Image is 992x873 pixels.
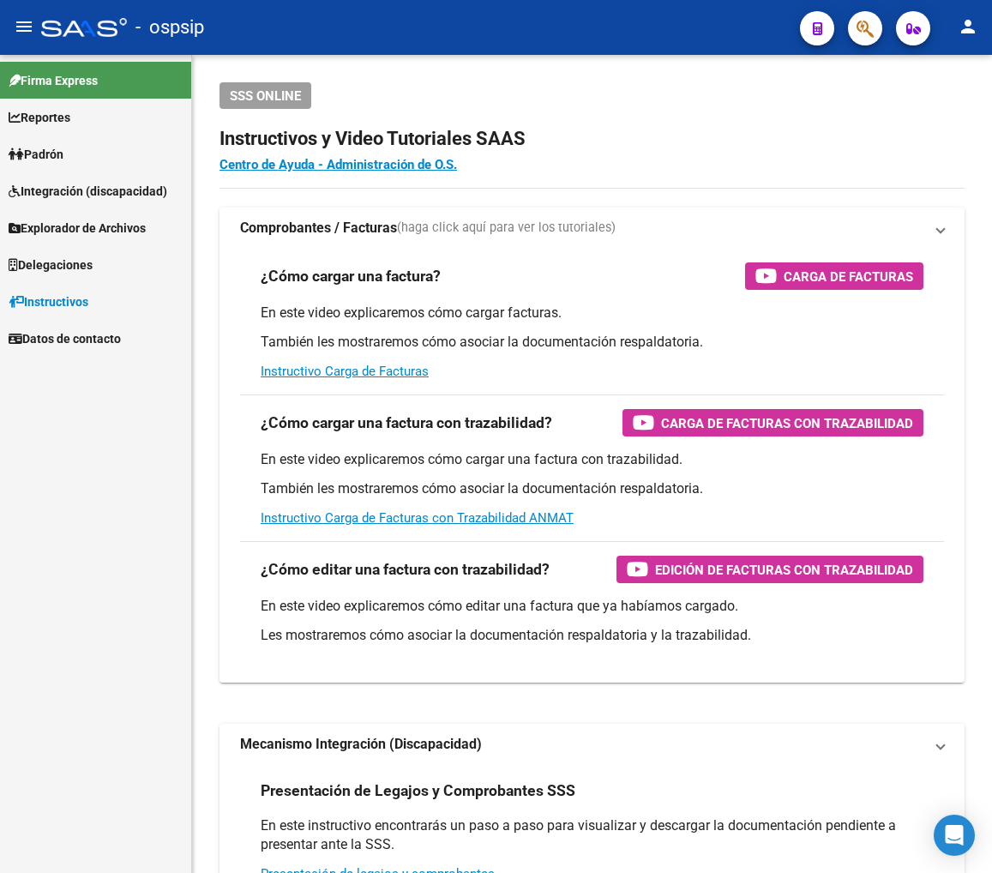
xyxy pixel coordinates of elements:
p: En este video explicaremos cómo cargar una factura con trazabilidad. [261,450,923,469]
div: Comprobantes / Facturas(haga click aquí para ver los tutoriales) [219,249,965,683]
span: - ospsip [135,9,204,46]
div: Open Intercom Messenger [934,815,975,856]
span: Delegaciones [9,256,93,274]
mat-icon: menu [14,16,34,37]
strong: Mecanismo Integración (Discapacidad) [240,735,482,754]
p: En este video explicaremos cómo editar una factura que ya habíamos cargado. [261,597,923,616]
span: Padrón [9,145,63,164]
span: Integración (discapacidad) [9,182,167,201]
span: Explorador de Archivos [9,219,146,238]
span: (haga click aquí para ver los tutoriales) [397,219,616,238]
a: Centro de Ayuda - Administración de O.S. [219,157,457,172]
button: Edición de Facturas con Trazabilidad [616,556,923,583]
h2: Instructivos y Video Tutoriales SAAS [219,123,965,155]
h3: ¿Cómo cargar una factura? [261,264,441,288]
span: Reportes [9,108,70,127]
a: Instructivo Carga de Facturas [261,364,429,379]
span: Edición de Facturas con Trazabilidad [655,559,913,581]
p: En este video explicaremos cómo cargar facturas. [261,304,923,322]
span: Carga de Facturas con Trazabilidad [661,412,913,434]
h3: ¿Cómo cargar una factura con trazabilidad? [261,411,552,435]
button: Carga de Facturas con Trazabilidad [622,409,923,436]
strong: Comprobantes / Facturas [240,219,397,238]
button: SSS ONLINE [219,82,311,109]
span: Datos de contacto [9,329,121,348]
span: Carga de Facturas [784,266,913,287]
p: También les mostraremos cómo asociar la documentación respaldatoria. [261,333,923,352]
h3: ¿Cómo editar una factura con trazabilidad? [261,557,550,581]
mat-expansion-panel-header: Comprobantes / Facturas(haga click aquí para ver los tutoriales) [219,208,965,249]
p: Les mostraremos cómo asociar la documentación respaldatoria y la trazabilidad. [261,626,923,645]
mat-icon: person [958,16,978,37]
h3: Presentación de Legajos y Comprobantes SSS [261,779,575,803]
a: Instructivo Carga de Facturas con Trazabilidad ANMAT [261,510,574,526]
span: SSS ONLINE [230,88,301,104]
span: Firma Express [9,71,98,90]
p: En este instructivo encontrarás un paso a paso para visualizar y descargar la documentación pendi... [261,816,923,854]
p: También les mostraremos cómo asociar la documentación respaldatoria. [261,479,923,498]
mat-expansion-panel-header: Mecanismo Integración (Discapacidad) [219,724,965,765]
button: Carga de Facturas [745,262,923,290]
span: Instructivos [9,292,88,311]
